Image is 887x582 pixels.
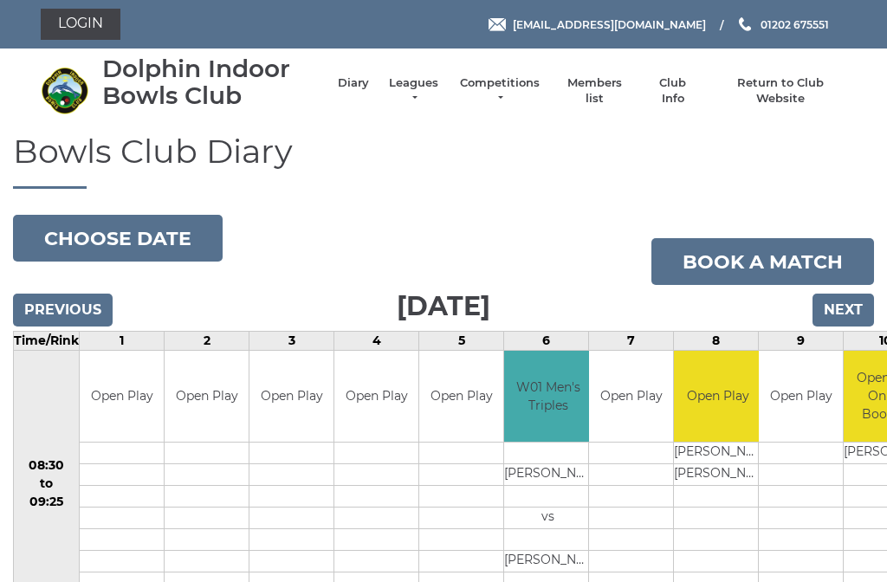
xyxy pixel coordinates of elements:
[13,294,113,327] input: Previous
[165,332,249,351] td: 2
[13,215,223,262] button: Choose date
[504,550,592,572] td: [PERSON_NAME]
[674,442,761,463] td: [PERSON_NAME]
[14,332,80,351] td: Time/Rink
[13,133,874,190] h1: Bowls Club Diary
[513,17,706,30] span: [EMAIL_ADDRESS][DOMAIN_NAME]
[80,351,164,442] td: Open Play
[41,9,120,40] a: Login
[759,351,843,442] td: Open Play
[589,332,674,351] td: 7
[651,238,874,285] a: Book a match
[648,75,698,107] a: Club Info
[334,332,419,351] td: 4
[458,75,541,107] a: Competitions
[165,351,249,442] td: Open Play
[249,351,333,442] td: Open Play
[674,463,761,485] td: [PERSON_NAME]
[102,55,320,109] div: Dolphin Indoor Bowls Club
[334,351,418,442] td: Open Play
[813,294,874,327] input: Next
[761,17,829,30] span: 01202 675551
[759,332,844,351] td: 9
[674,332,759,351] td: 8
[504,351,592,442] td: W01 Men's Triples
[736,16,829,33] a: Phone us 01202 675551
[589,351,673,442] td: Open Play
[504,463,592,485] td: [PERSON_NAME]
[504,332,589,351] td: 6
[489,16,706,33] a: Email [EMAIL_ADDRESS][DOMAIN_NAME]
[249,332,334,351] td: 3
[739,17,751,31] img: Phone us
[489,18,506,31] img: Email
[558,75,630,107] a: Members list
[715,75,846,107] a: Return to Club Website
[386,75,441,107] a: Leagues
[419,351,503,442] td: Open Play
[419,332,504,351] td: 5
[674,351,761,442] td: Open Play
[504,507,592,528] td: vs
[338,75,369,91] a: Diary
[41,67,88,114] img: Dolphin Indoor Bowls Club
[80,332,165,351] td: 1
